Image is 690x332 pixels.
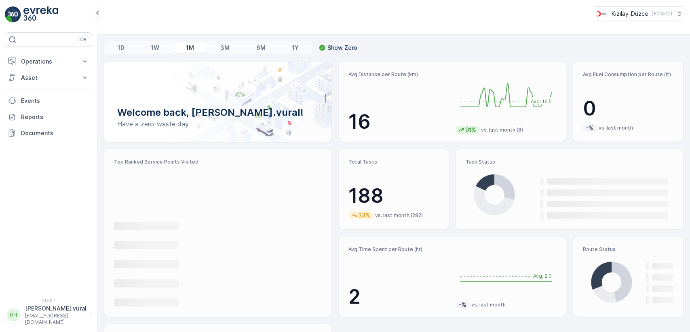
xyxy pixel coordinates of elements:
p: Avg Fuel Consumption per Route (lt) [583,71,673,78]
p: -% [585,124,595,132]
p: 6M [256,44,266,52]
button: HH[PERSON_NAME].vural[EMAIL_ADDRESS][DOMAIN_NAME] [5,304,92,326]
p: [PERSON_NAME].vural [25,304,87,313]
p: 91% [464,126,477,134]
p: 2 [348,285,449,309]
p: 1W [151,44,159,52]
a: Documents [5,125,92,141]
p: Route Status [583,246,673,253]
p: 33% [357,211,371,219]
p: Asset [21,74,76,82]
p: vs. last month (8) [481,127,523,133]
p: Top Ranked Service Points Visited [114,159,322,165]
p: Task Status [466,159,673,165]
p: Have a zero-waste day [117,119,319,129]
span: v 1.50.1 [5,298,92,303]
p: [EMAIL_ADDRESS][DOMAIN_NAME] [25,313,87,326]
a: Reports [5,109,92,125]
p: Reports [21,113,89,121]
p: Show Zero [327,44,357,52]
p: 0 [583,96,673,121]
p: Avg Distance per Route (km) [348,71,449,78]
p: -% [458,301,467,309]
p: ( +03:00 ) [652,11,672,17]
p: Events [21,97,89,105]
p: vs. last month [599,125,633,131]
p: Avg Time Spent per Route (hr) [348,246,449,253]
button: Operations [5,53,92,70]
p: Documents [21,129,89,137]
p: 16 [348,110,449,134]
img: download_svj7U3e.png [594,9,608,18]
p: 188 [348,184,439,208]
p: 1M [186,44,194,52]
a: Events [5,93,92,109]
p: Operations [21,57,76,66]
p: Welcome back, [PERSON_NAME].vural! [117,106,319,119]
p: 3M [220,44,230,52]
img: logo [5,6,21,23]
p: 1Y [292,44,299,52]
div: HH [7,309,20,321]
p: 1D [118,44,124,52]
button: Asset [5,70,92,86]
p: Total Tasks [348,159,439,165]
p: ⌘B [78,36,87,43]
p: Kızılay-Düzce [612,10,648,18]
p: vs. last month [471,302,506,308]
img: logo_light-DOdMpM7g.png [23,6,58,23]
button: Kızılay-Düzce(+03:00) [594,6,684,21]
p: vs. last month (282) [375,212,423,219]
